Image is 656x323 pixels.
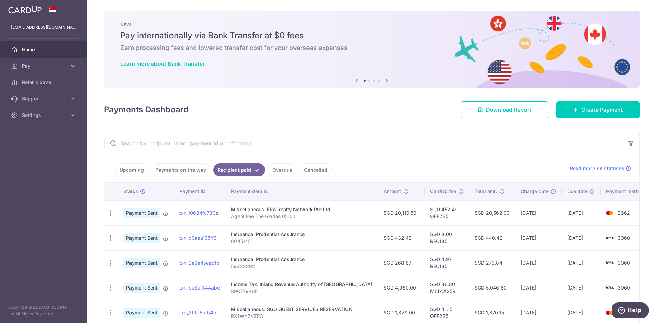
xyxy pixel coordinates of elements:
h6: Zero processing fees and lowered transfer cost for your overseas expenses [120,44,623,52]
td: SGD 4,960.00 [378,275,425,300]
div: Income Tax. Inland Revenue Authority of [GEOGRAPHIC_DATA] [231,281,373,288]
th: Payment ID [174,183,225,200]
span: 3060 [618,235,630,241]
a: txn_2f9d5bfb4bf [179,310,218,315]
span: Download Report [486,106,531,114]
td: [DATE] [562,200,601,225]
img: Bank Card [603,234,616,242]
td: [DATE] [515,225,562,250]
td: SGD 8.00 REC185 [425,225,469,250]
span: Support [22,95,67,102]
th: Payment details [225,183,378,200]
a: Cancelled [300,163,332,176]
img: Bank transfer banner [104,11,640,88]
div: Miscellaneous. ERA Realty Network Pte Ltd [231,206,373,213]
div: Insurance. Prudential Assurance [231,256,373,263]
img: CardUp [8,5,42,14]
td: SGD 452.49 OFF225 [425,200,469,225]
span: Pay [22,63,67,69]
a: Create Payment [556,101,640,118]
a: Download Report [461,101,548,118]
span: 3060 [618,260,630,266]
span: CardUp fee [430,188,456,195]
span: Settings [22,112,67,119]
a: Learn more about Bank Transfer [120,60,205,67]
td: SGD 273.84 [469,250,515,275]
span: Read more on statuses [570,165,624,172]
p: 60451451 [231,238,373,245]
span: 3060 [618,285,630,291]
p: [EMAIL_ADDRESS][DOMAIN_NAME] [11,24,77,31]
p: NEW [120,22,623,27]
p: 59228892 [231,263,373,270]
a: Upcoming [115,163,148,176]
span: Payment Sent [123,308,160,318]
span: Create Payment [581,106,623,114]
td: SGD 20,562.99 [469,200,515,225]
a: Read more on statuses [570,165,631,172]
td: SGD 20,110.50 [378,200,425,225]
a: Payments on the way [151,163,210,176]
span: Status [123,188,138,195]
td: SGD 268.87 [378,250,425,275]
img: Bank Card [603,209,616,217]
input: Search by recipient name, payment id or reference [104,132,623,154]
span: Payment Sent [123,283,160,293]
td: SGD 4.97 REC185 [425,250,469,275]
h5: Pay internationally via Bank Transfer at $0 fees [120,30,623,41]
h4: Payments Dashboard [104,104,189,116]
td: [DATE] [562,275,601,300]
span: Due date [567,188,588,195]
div: Insurance. Prudential Assurance [231,231,373,238]
td: [DATE] [515,200,562,225]
td: SGD 432.42 [378,225,425,250]
a: txn_d0aaa135ff3 [179,235,217,241]
span: Total amt. [475,188,497,195]
span: Charge date [521,188,549,195]
span: Payment Sent [123,258,160,268]
a: txn_2a6a45eec1b [179,260,219,266]
td: [DATE] [562,250,601,275]
td: [DATE] [562,225,601,250]
img: Bank Card [603,309,616,317]
td: SGD 5,046.80 [469,275,515,300]
a: txn_ba8af344abd [179,285,220,291]
div: Miscellaneous. SGO GUEST SERVICES RESERVATION [231,306,373,313]
td: SGD 86.80 MLTAX25R [425,275,469,300]
p: Agent Fee The Glades 05-01 [231,213,373,220]
p: S9077948F [231,288,373,295]
td: [DATE] [515,250,562,275]
iframe: Opens a widget where you can find more information [612,302,649,320]
img: Bank Card [603,284,616,292]
a: Recipient paid [213,163,265,176]
a: Overdue [268,163,297,176]
a: txn_10634fc739e [179,210,218,216]
span: Amount [384,188,401,195]
span: Home [22,46,67,53]
p: RX1WY7XZFQ [231,313,373,320]
td: [DATE] [515,275,562,300]
td: SGD 440.42 [469,225,515,250]
span: Payment Sent [123,208,160,218]
img: Bank Card [603,259,616,267]
th: Payment method [601,183,653,200]
span: Refer & Save [22,79,67,86]
span: 2662 [618,210,630,216]
span: Payment Sent [123,233,160,243]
